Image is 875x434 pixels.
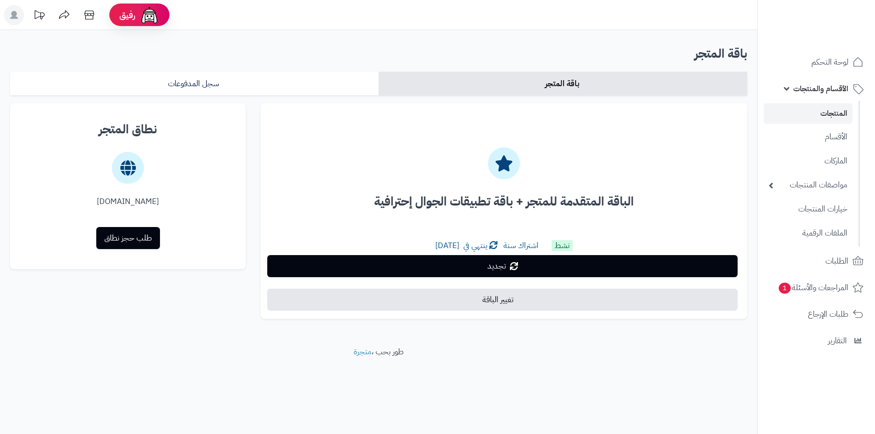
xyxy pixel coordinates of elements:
a: مواصفات المنتجات [764,174,852,196]
span: الأقسام والمنتجات [793,82,848,96]
a: طلب حجز نطاق [96,227,160,249]
span: 1 [779,283,791,294]
a: لوحة التحكم [764,50,869,74]
a: المراجعات والأسئلة1 [764,276,869,300]
a: التقارير [764,329,869,353]
span: تغيير الباقة [482,294,513,306]
a: الأقسام [764,126,852,148]
a: سجل المدفوعات [10,72,379,96]
span: التقارير [828,334,847,348]
label: نشط [552,240,573,251]
h4: نطاق المتجر [18,119,238,140]
a: خيارات المنتجات [764,198,852,220]
a: الماركات [764,150,852,172]
span: رفيق [119,9,135,21]
span: طلبات الإرجاع [808,307,848,321]
span: المراجعات والأسئلة [778,281,848,295]
div: [DOMAIN_NAME] [18,196,238,207]
span: تجديد [487,260,506,272]
a: تجديد [267,255,738,277]
a: الطلبات [764,249,869,273]
span: اشتراك سنة [503,240,539,252]
a: الملفات الرقمية [764,223,852,244]
span: الطلبات [825,254,848,268]
a: متجرة [354,346,372,358]
a: باقة المتجر [379,72,747,96]
a: تحديثات المنصة [27,5,52,28]
img: ai-face.png [139,5,159,25]
h4: الباقة المتقدمة للمتجر + باقة تطبيقات الجوال إحترافية [269,191,739,212]
span: لوحة التحكم [811,55,848,69]
a: طلبات الإرجاع [764,302,869,326]
span: ينتهي في [DATE] [435,240,487,252]
a: تغيير الباقة [267,289,738,311]
h2: باقة المتجر [10,44,747,64]
a: المنتجات [764,103,852,124]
